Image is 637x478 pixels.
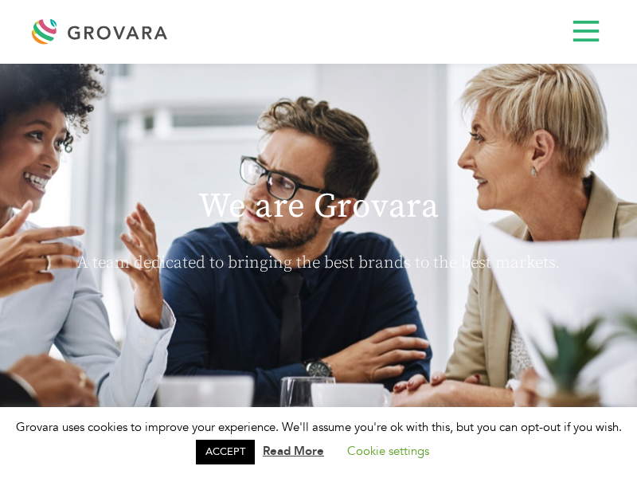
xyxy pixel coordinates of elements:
[347,443,429,459] a: Cookie settings
[40,250,597,276] p: A team dedicated to bringing the best brands to the best markets.
[40,186,597,227] h1: We are Grovara
[263,443,324,459] a: Read More
[196,440,255,464] a: ACCEPT
[16,419,622,460] span: Grovara uses cookies to improve your experience. We'll assume you're ok with this, but you can op...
